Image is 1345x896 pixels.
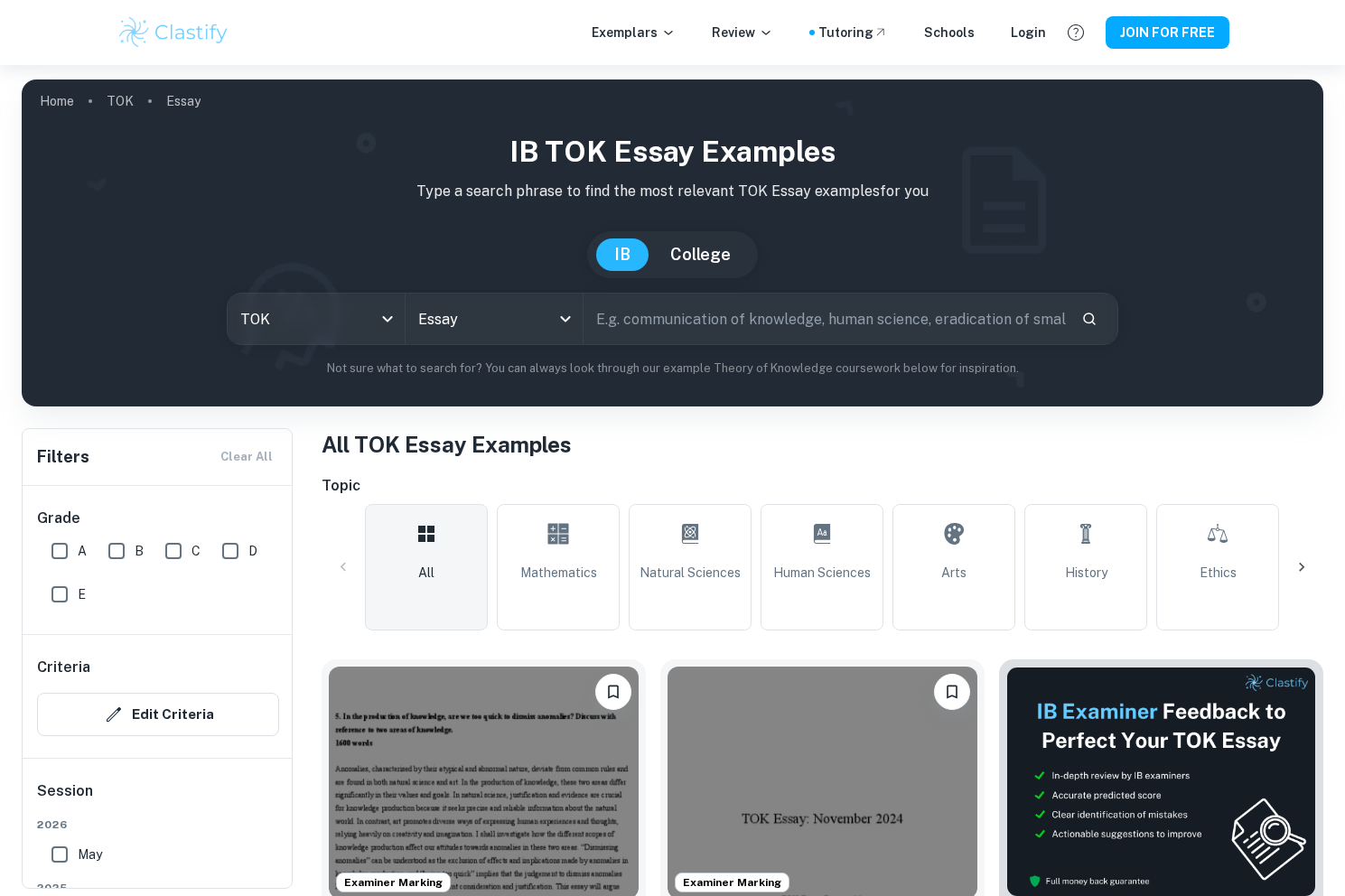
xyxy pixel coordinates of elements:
h1: IB TOK Essay examples [36,130,1309,173]
h1: All TOK Essay Examples [322,428,1323,461]
span: 2025 [37,880,279,896]
h6: Criteria [37,657,90,678]
span: Examiner Marking [337,874,450,891]
span: Arts [941,563,967,583]
a: Home [40,89,74,114]
span: History [1065,563,1107,583]
a: Tutoring [818,23,888,42]
h6: Topic [322,475,1323,497]
span: Human Sciences [773,563,871,583]
p: Review [712,23,773,42]
p: Exemplars [592,23,676,42]
button: College [652,238,749,271]
span: All [418,563,434,583]
h6: Session [37,780,279,817]
button: Help and Feedback [1060,17,1091,48]
span: C [191,541,201,561]
span: D [248,541,257,561]
span: Natural Sciences [640,563,741,583]
span: A [78,541,87,561]
button: Edit Criteria [37,693,279,736]
div: Essay [406,294,583,344]
h6: Grade [37,508,279,529]
button: Please log in to bookmark exemplars [934,674,970,710]
img: Clastify logo [117,14,231,51]
button: Search [1074,303,1105,334]
span: Mathematics [520,563,597,583]
input: E.g. communication of knowledge, human science, eradication of smallpox... [584,294,1067,344]
span: B [135,541,144,561]
a: TOK [107,89,134,114]
p: Type a search phrase to find the most relevant TOK Essay examples for you [36,181,1309,202]
a: Schools [924,23,975,42]
h6: Filters [37,444,89,470]
p: Essay [166,91,201,111]
a: Login [1011,23,1046,42]
span: Ethics [1200,563,1237,583]
span: Examiner Marking [676,874,789,891]
button: JOIN FOR FREE [1106,16,1229,49]
div: TOK [228,294,405,344]
span: 2026 [37,817,279,833]
button: IB [596,238,649,271]
span: May [78,845,102,864]
button: Please log in to bookmark exemplars [595,674,631,710]
p: Not sure what to search for? You can always look through our example Theory of Knowledge coursewo... [36,359,1309,378]
img: profile cover [22,79,1323,406]
span: E [78,584,86,604]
